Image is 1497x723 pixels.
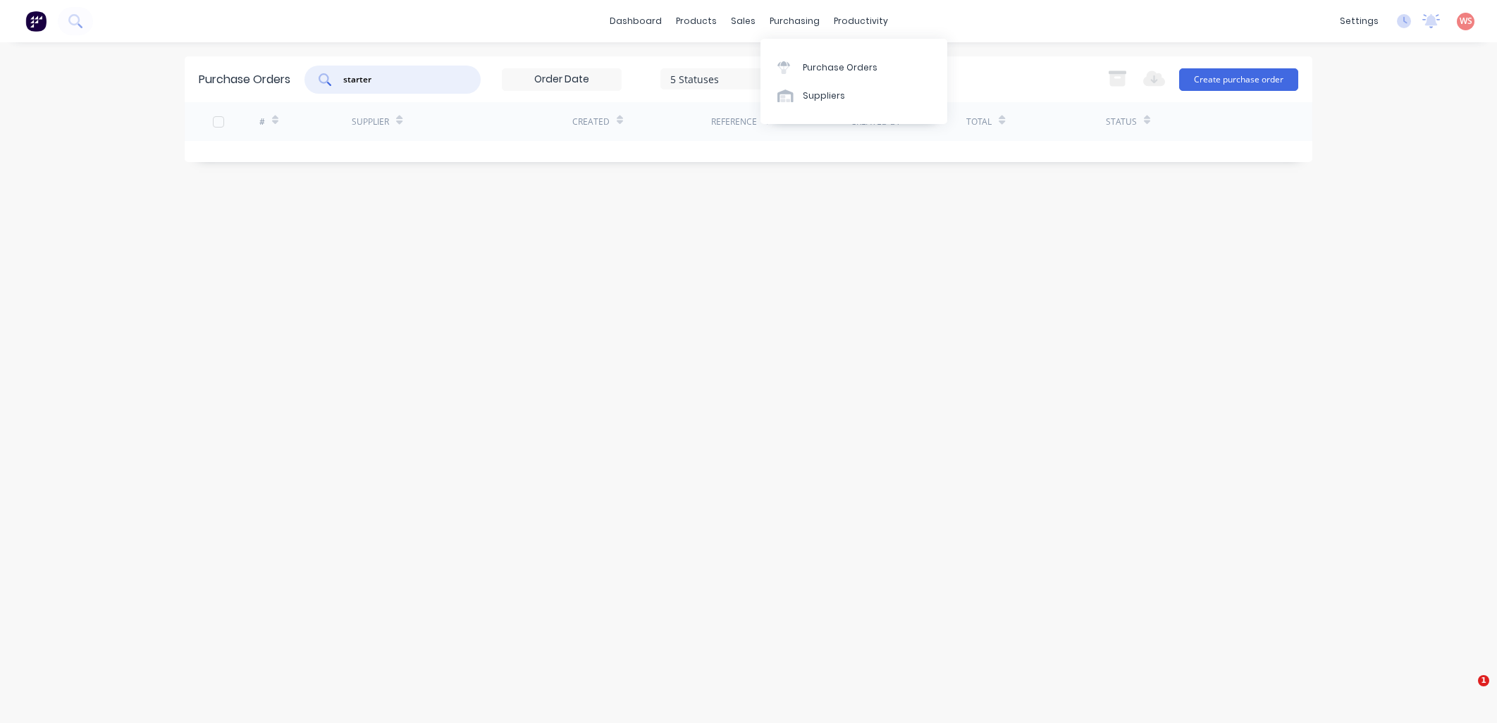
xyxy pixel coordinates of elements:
div: Total [966,116,992,128]
div: Supplier [352,116,389,128]
a: Suppliers [760,82,947,110]
div: 5 Statuses [670,71,771,86]
span: WS [1460,15,1472,27]
input: Order Date [503,69,621,90]
div: settings [1333,11,1386,32]
div: Status [1106,116,1137,128]
span: 1 [1478,675,1489,686]
div: # [259,116,265,128]
a: dashboard [603,11,669,32]
div: productivity [827,11,895,32]
iframe: Intercom live chat [1449,675,1483,709]
div: Created [572,116,610,128]
button: Create purchase order [1179,68,1298,91]
div: purchasing [763,11,827,32]
div: sales [724,11,763,32]
img: Factory [25,11,47,32]
div: Suppliers [803,89,845,102]
div: Purchase Orders [199,71,290,88]
div: Purchase Orders [803,61,877,74]
div: products [669,11,724,32]
div: Reference [711,116,757,128]
input: Search purchase orders... [342,73,459,87]
a: Purchase Orders [760,53,947,81]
